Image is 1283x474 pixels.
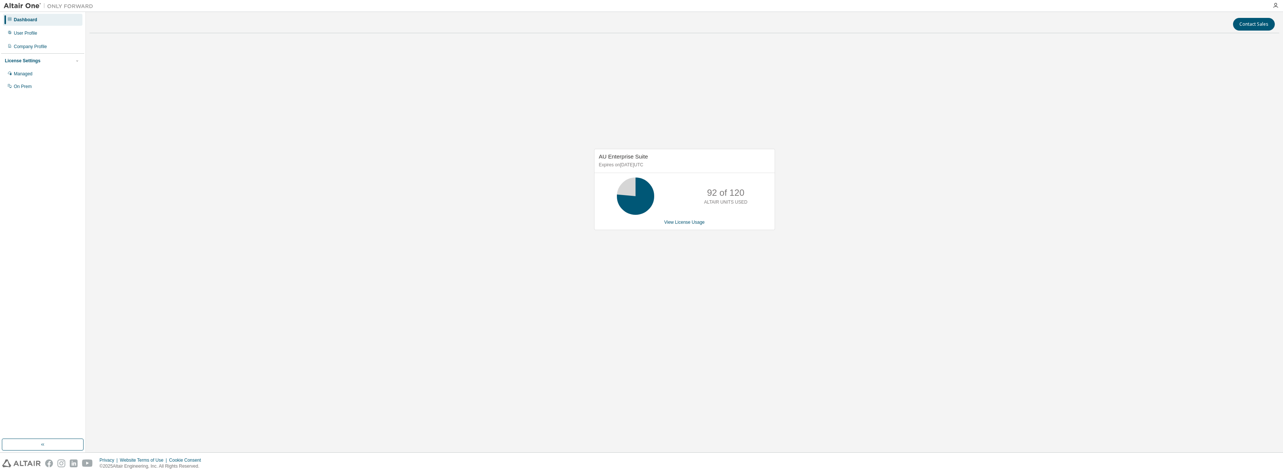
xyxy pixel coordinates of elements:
[120,457,169,463] div: Website Terms of Use
[70,459,78,467] img: linkedin.svg
[14,30,37,36] div: User Profile
[599,162,768,168] p: Expires on [DATE] UTC
[14,84,32,90] div: On Prem
[169,457,205,463] div: Cookie Consent
[14,44,47,50] div: Company Profile
[82,459,93,467] img: youtube.svg
[45,459,53,467] img: facebook.svg
[707,186,744,199] p: 92 of 120
[704,199,747,205] p: ALTAIR UNITS USED
[100,463,206,470] p: © 2025 Altair Engineering, Inc. All Rights Reserved.
[5,58,40,64] div: License Settings
[57,459,65,467] img: instagram.svg
[1233,18,1275,31] button: Contact Sales
[14,17,37,23] div: Dashboard
[14,71,32,77] div: Managed
[664,220,705,225] a: View License Usage
[2,459,41,467] img: altair_logo.svg
[599,153,648,160] span: AU Enterprise Suite
[4,2,97,10] img: Altair One
[100,457,120,463] div: Privacy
